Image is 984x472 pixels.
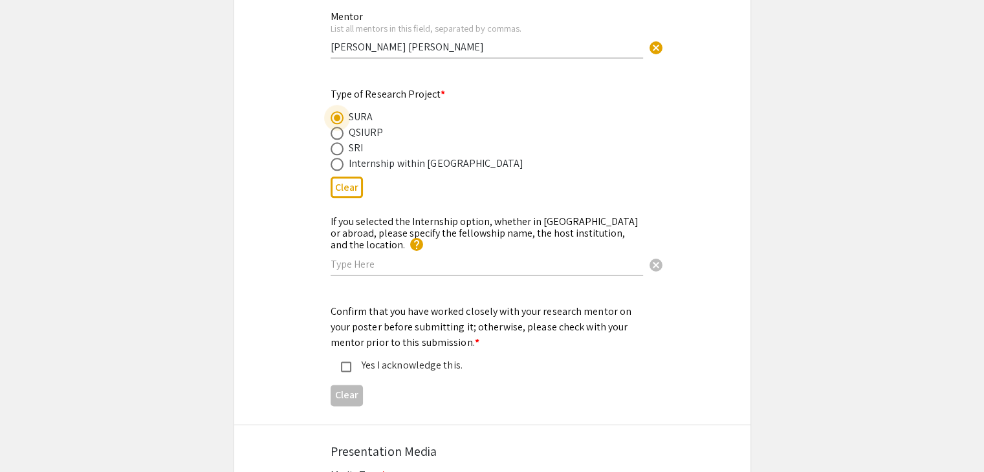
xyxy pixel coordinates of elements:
mat-label: Type of Research Project [331,87,446,101]
mat-label: Mentor [331,10,363,23]
mat-icon: help [409,237,424,252]
input: Type Here [331,40,643,54]
div: Presentation Media [331,442,654,461]
mat-label: Confirm that you have worked closely with your research mentor on your poster before submitting i... [331,305,632,349]
div: SURA [349,109,373,125]
input: Type Here [331,257,643,271]
button: Clear [643,34,669,60]
div: SRI [349,140,363,156]
span: cancel [648,40,664,56]
div: Internship within [GEOGRAPHIC_DATA] [349,156,524,171]
span: cancel [648,257,664,273]
div: List all mentors in this field, separated by commas. [331,23,643,34]
div: Yes I acknowledge this. [351,358,623,373]
button: Clear [331,177,363,198]
iframe: Chat [10,414,55,462]
button: Clear [331,385,363,406]
mat-label: If you selected the Internship option, whether in [GEOGRAPHIC_DATA] or abroad, please specify the... [331,215,639,252]
div: QSIURP [349,125,384,140]
button: Clear [643,251,669,277]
